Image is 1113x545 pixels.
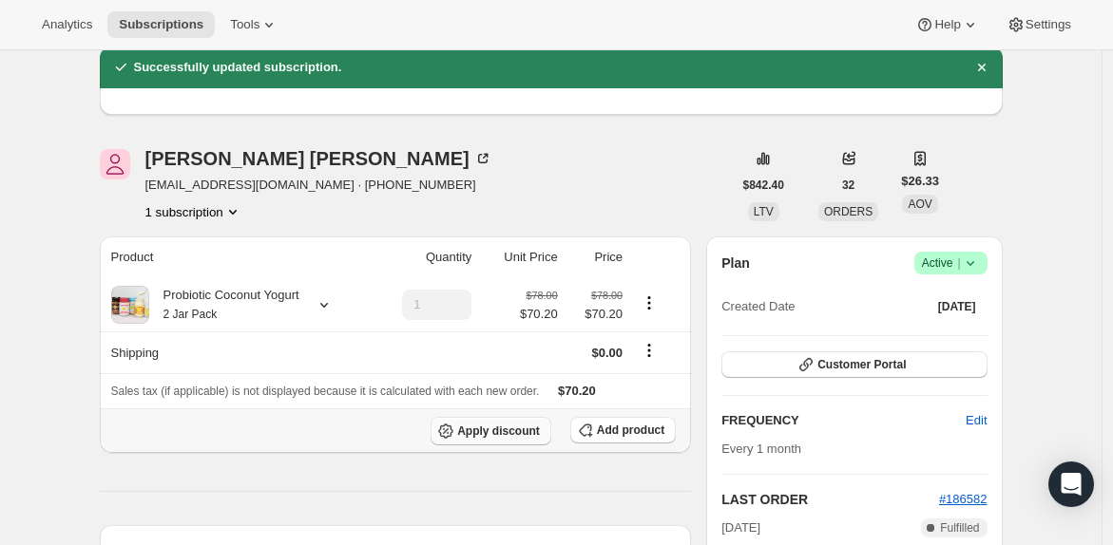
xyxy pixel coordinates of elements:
[957,255,960,271] span: |
[149,286,299,324] div: Probiotic Coconut Yogurt
[743,178,784,193] span: $842.40
[634,340,664,361] button: Shipping actions
[42,17,92,32] span: Analytics
[100,149,130,179] span: Jared Foley
[939,490,988,509] button: #186582
[634,292,664,313] button: Product actions
[939,492,988,506] a: #186582
[901,172,939,191] span: $26.33
[1048,461,1094,507] div: Open Intercom Messenger
[721,351,987,378] button: Customer Portal
[219,11,290,38] button: Tools
[922,254,980,272] span: Active
[934,17,960,32] span: Help
[527,290,558,301] small: $78.00
[721,442,801,456] span: Every 1 month
[564,236,628,278] th: Price
[842,178,854,193] span: 32
[904,11,990,38] button: Help
[721,254,750,272] h2: Plan
[107,11,215,38] button: Subscriptions
[111,385,540,398] span: Sales tax (if applicable) is not displayed because it is calculated with each new order.
[457,423,540,439] span: Apply discount
[100,236,372,278] th: Product
[570,417,676,443] button: Add product
[145,176,492,195] span: [EMAIL_ADDRESS][DOMAIN_NAME] · [PHONE_NUMBER]
[927,293,988,320] button: [DATE]
[954,405,998,436] button: Edit
[940,520,979,536] span: Fulfilled
[824,205,873,218] span: ORDERS
[520,305,558,324] span: $70.20
[558,384,596,398] span: $70.20
[721,297,795,316] span: Created Date
[754,205,774,218] span: LTV
[371,236,477,278] th: Quantity
[721,411,966,430] h2: FREQUENCY
[732,172,796,198] button: $842.40
[597,423,664,438] span: Add product
[119,17,203,32] span: Subscriptions
[163,308,218,321] small: 2 Jar Pack
[569,305,623,324] span: $70.20
[30,11,104,38] button: Analytics
[111,286,149,324] img: product img
[966,411,987,430] span: Edit
[969,54,995,81] button: Dismiss notification
[100,331,372,373] th: Shipping
[1026,17,1071,32] span: Settings
[134,58,342,77] h2: Successfully updated subscription.
[477,236,563,278] th: Unit Price
[592,346,624,360] span: $0.00
[938,299,976,314] span: [DATE]
[230,17,259,32] span: Tools
[721,518,760,537] span: [DATE]
[721,490,939,509] h2: LAST ORDER
[908,197,931,211] span: AOV
[831,172,866,198] button: 32
[145,202,242,221] button: Product actions
[995,11,1083,38] button: Settings
[431,417,551,445] button: Apply discount
[145,149,492,168] div: [PERSON_NAME] [PERSON_NAME]
[817,357,906,372] span: Customer Portal
[591,290,623,301] small: $78.00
